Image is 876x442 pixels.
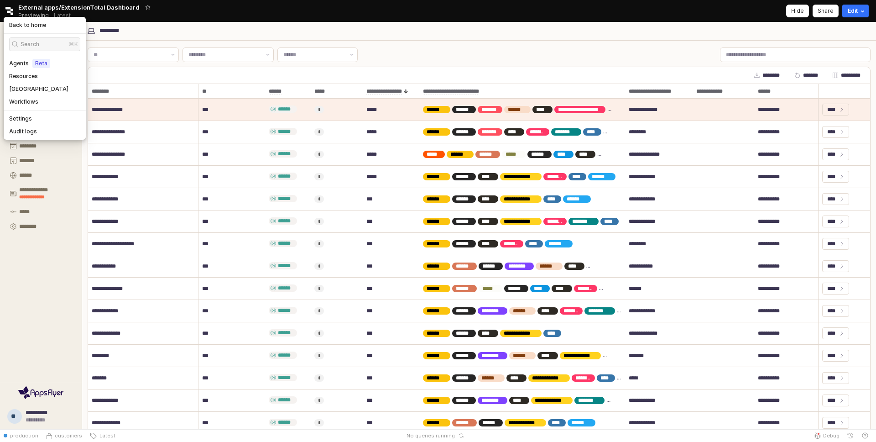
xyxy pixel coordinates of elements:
button: Show suggestions [262,48,273,62]
button: Show suggestions [167,48,178,62]
h5: Workflows [9,98,38,105]
button: Settings [5,220,78,233]
button: Requests [5,140,78,153]
button: Show suggestions [346,48,357,62]
button: Hide app [786,5,809,17]
div: ⌘K [69,40,78,49]
a: Resources [4,70,86,83]
div: Search within Retool. Click to open the command palette, or press Command plus K [4,36,86,53]
p: Latest [54,12,71,19]
span: No queries running [407,432,455,439]
button: Edit [842,5,869,17]
button: Publish [5,154,78,167]
span: External apps/ExtensionTotal Dashboard [18,3,140,12]
button: Reset app state [457,433,466,438]
div: Agents [9,59,50,68]
a: Audit logs [4,125,86,138]
button: Help [858,429,872,442]
a: Settings [4,112,86,125]
button: Source Control [42,429,86,442]
button: Debug [810,429,843,442]
span: Latest [97,432,115,439]
h5: Resources [9,73,38,80]
span: Previewing [18,11,49,20]
h5: Settings [9,115,32,122]
a: [GEOGRAPHIC_DATA] [4,83,86,95]
span: production [10,432,38,439]
button: Koidex [5,169,78,182]
span: Debug [823,432,839,439]
div: Previewing Latest [18,9,76,22]
h5: [GEOGRAPHIC_DATA] [9,85,68,93]
main: App Frame [82,22,876,429]
button: History [843,429,858,442]
button: Add app to favorites [143,3,152,12]
button: Threat Center [5,184,78,204]
button: Audit [5,205,78,218]
h5: Audit logs [9,128,37,135]
div: Hide [791,5,804,17]
a: Workflows [4,95,86,108]
label: Beta [35,60,47,67]
h5: Back to home [9,21,46,29]
p: Share [818,7,834,15]
span: Search [21,40,39,49]
a: Back to home [4,19,86,32]
button: Releases and History [49,9,76,22]
a: AgentsBeta [4,57,86,70]
button: Share app [813,5,839,17]
span: customers [55,432,82,439]
button: Latest [86,429,119,442]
